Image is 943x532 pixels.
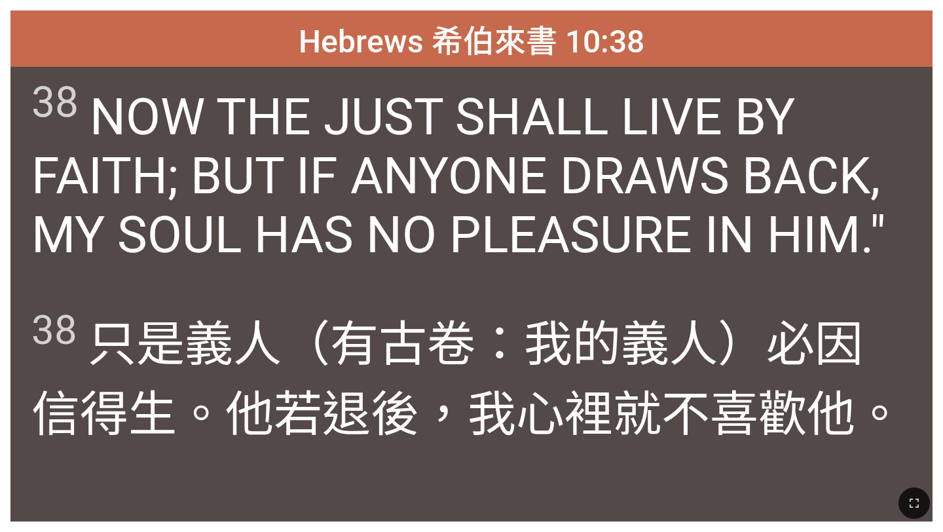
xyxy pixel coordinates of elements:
[31,316,904,443] wg1342: （有古卷：我的義人）必因
[31,305,911,445] span: 只是
[419,386,904,443] wg5288: ，我
[299,16,644,62] span: Hebrews 希伯來書 10:38
[613,386,904,443] wg5590: 就不
[177,386,904,443] wg2198: 。他若
[516,386,904,443] wg3450: 心裡
[855,386,904,443] wg846: 。
[80,386,904,443] wg4102: 得生
[322,386,904,443] wg1437: 退後
[31,77,79,127] sup: 38
[31,386,904,443] wg1537: 信
[710,386,904,443] wg3756: 喜歡
[807,386,904,443] wg2106: 他
[31,307,77,354] sup: 38
[31,77,911,265] span: NOW THE JUST SHALL LIVE BY FAITH; BUT IF ANYONE DRAWS BACK, MY SOUL HAS NO PLEASURE IN HIM."
[31,316,904,443] wg1161: 義人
